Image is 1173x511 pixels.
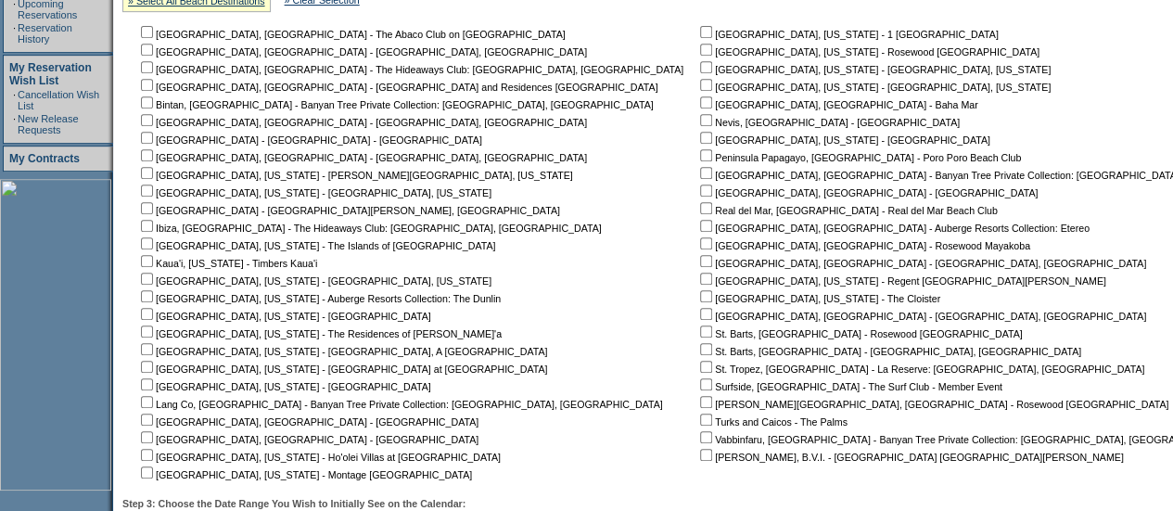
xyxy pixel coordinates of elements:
[696,293,940,304] nobr: [GEOGRAPHIC_DATA], [US_STATE] - The Cloister
[696,416,848,428] nobr: Turks and Caicos - The Palms
[13,22,16,45] td: ·
[137,452,501,463] nobr: [GEOGRAPHIC_DATA], [US_STATE] - Ho'olei Villas at [GEOGRAPHIC_DATA]
[137,328,502,339] nobr: [GEOGRAPHIC_DATA], [US_STATE] - The Residences of [PERSON_NAME]'a
[137,311,431,322] nobr: [GEOGRAPHIC_DATA], [US_STATE] - [GEOGRAPHIC_DATA]
[137,170,573,181] nobr: [GEOGRAPHIC_DATA], [US_STATE] - [PERSON_NAME][GEOGRAPHIC_DATA], [US_STATE]
[137,293,501,304] nobr: [GEOGRAPHIC_DATA], [US_STATE] - Auberge Resorts Collection: The Dunlin
[137,381,431,392] nobr: [GEOGRAPHIC_DATA], [US_STATE] - [GEOGRAPHIC_DATA]
[122,498,465,509] b: Step 3: Choose the Date Range You Wish to Initially See on the Calendar:
[696,46,1039,57] nobr: [GEOGRAPHIC_DATA], [US_STATE] - Rosewood [GEOGRAPHIC_DATA]
[13,113,16,135] td: ·
[137,469,472,480] nobr: [GEOGRAPHIC_DATA], [US_STATE] - Montage [GEOGRAPHIC_DATA]
[137,117,587,128] nobr: [GEOGRAPHIC_DATA], [GEOGRAPHIC_DATA] - [GEOGRAPHIC_DATA], [GEOGRAPHIC_DATA]
[137,416,478,428] nobr: [GEOGRAPHIC_DATA], [GEOGRAPHIC_DATA] - [GEOGRAPHIC_DATA]
[696,346,1081,357] nobr: St. Barts, [GEOGRAPHIC_DATA] - [GEOGRAPHIC_DATA], [GEOGRAPHIC_DATA]
[696,187,1038,198] nobr: [GEOGRAPHIC_DATA], [GEOGRAPHIC_DATA] - [GEOGRAPHIC_DATA]
[696,275,1106,287] nobr: [GEOGRAPHIC_DATA], [US_STATE] - Regent [GEOGRAPHIC_DATA][PERSON_NAME]
[696,82,1051,93] nobr: [GEOGRAPHIC_DATA], [US_STATE] - [GEOGRAPHIC_DATA], [US_STATE]
[137,99,654,110] nobr: Bintan, [GEOGRAPHIC_DATA] - Banyan Tree Private Collection: [GEOGRAPHIC_DATA], [GEOGRAPHIC_DATA]
[137,82,657,93] nobr: [GEOGRAPHIC_DATA], [GEOGRAPHIC_DATA] - [GEOGRAPHIC_DATA] and Residences [GEOGRAPHIC_DATA]
[137,152,587,163] nobr: [GEOGRAPHIC_DATA], [GEOGRAPHIC_DATA] - [GEOGRAPHIC_DATA], [GEOGRAPHIC_DATA]
[137,134,482,146] nobr: [GEOGRAPHIC_DATA] - [GEOGRAPHIC_DATA] - [GEOGRAPHIC_DATA]
[137,29,566,40] nobr: [GEOGRAPHIC_DATA], [GEOGRAPHIC_DATA] - The Abaco Club on [GEOGRAPHIC_DATA]
[137,364,547,375] nobr: [GEOGRAPHIC_DATA], [US_STATE] - [GEOGRAPHIC_DATA] at [GEOGRAPHIC_DATA]
[696,29,999,40] nobr: [GEOGRAPHIC_DATA], [US_STATE] - 1 [GEOGRAPHIC_DATA]
[9,61,92,87] a: My Reservation Wish List
[137,399,663,410] nobr: Lang Co, [GEOGRAPHIC_DATA] - Banyan Tree Private Collection: [GEOGRAPHIC_DATA], [GEOGRAPHIC_DATA]
[137,64,683,75] nobr: [GEOGRAPHIC_DATA], [GEOGRAPHIC_DATA] - The Hideaways Club: [GEOGRAPHIC_DATA], [GEOGRAPHIC_DATA]
[696,381,1002,392] nobr: Surfside, [GEOGRAPHIC_DATA] - The Surf Club - Member Event
[696,240,1030,251] nobr: [GEOGRAPHIC_DATA], [GEOGRAPHIC_DATA] - Rosewood Mayakoba
[696,134,990,146] nobr: [GEOGRAPHIC_DATA], [US_STATE] - [GEOGRAPHIC_DATA]
[696,117,960,128] nobr: Nevis, [GEOGRAPHIC_DATA] - [GEOGRAPHIC_DATA]
[696,99,977,110] nobr: [GEOGRAPHIC_DATA], [GEOGRAPHIC_DATA] - Baha Mar
[137,46,587,57] nobr: [GEOGRAPHIC_DATA], [GEOGRAPHIC_DATA] - [GEOGRAPHIC_DATA], [GEOGRAPHIC_DATA]
[137,205,560,216] nobr: [GEOGRAPHIC_DATA] - [GEOGRAPHIC_DATA][PERSON_NAME], [GEOGRAPHIC_DATA]
[137,187,491,198] nobr: [GEOGRAPHIC_DATA], [US_STATE] - [GEOGRAPHIC_DATA], [US_STATE]
[137,240,495,251] nobr: [GEOGRAPHIC_DATA], [US_STATE] - The Islands of [GEOGRAPHIC_DATA]
[18,113,78,135] a: New Release Requests
[696,152,1021,163] nobr: Peninsula Papagayo, [GEOGRAPHIC_DATA] - Poro Poro Beach Club
[696,258,1146,269] nobr: [GEOGRAPHIC_DATA], [GEOGRAPHIC_DATA] - [GEOGRAPHIC_DATA], [GEOGRAPHIC_DATA]
[137,346,547,357] nobr: [GEOGRAPHIC_DATA], [US_STATE] - [GEOGRAPHIC_DATA], A [GEOGRAPHIC_DATA]
[696,399,1168,410] nobr: [PERSON_NAME][GEOGRAPHIC_DATA], [GEOGRAPHIC_DATA] - Rosewood [GEOGRAPHIC_DATA]
[137,258,317,269] nobr: Kaua'i, [US_STATE] - Timbers Kaua'i
[9,152,80,165] a: My Contracts
[18,89,99,111] a: Cancellation Wish List
[696,64,1051,75] nobr: [GEOGRAPHIC_DATA], [US_STATE] - [GEOGRAPHIC_DATA], [US_STATE]
[696,223,1090,234] nobr: [GEOGRAPHIC_DATA], [GEOGRAPHIC_DATA] - Auberge Resorts Collection: Etereo
[137,223,602,234] nobr: Ibiza, [GEOGRAPHIC_DATA] - The Hideaways Club: [GEOGRAPHIC_DATA], [GEOGRAPHIC_DATA]
[137,275,491,287] nobr: [GEOGRAPHIC_DATA], [US_STATE] - [GEOGRAPHIC_DATA], [US_STATE]
[696,311,1146,322] nobr: [GEOGRAPHIC_DATA], [GEOGRAPHIC_DATA] - [GEOGRAPHIC_DATA], [GEOGRAPHIC_DATA]
[696,452,1124,463] nobr: [PERSON_NAME], B.V.I. - [GEOGRAPHIC_DATA] [GEOGRAPHIC_DATA][PERSON_NAME]
[18,22,72,45] a: Reservation History
[696,205,998,216] nobr: Real del Mar, [GEOGRAPHIC_DATA] - Real del Mar Beach Club
[137,434,478,445] nobr: [GEOGRAPHIC_DATA], [GEOGRAPHIC_DATA] - [GEOGRAPHIC_DATA]
[13,89,16,111] td: ·
[696,328,1022,339] nobr: St. Barts, [GEOGRAPHIC_DATA] - Rosewood [GEOGRAPHIC_DATA]
[696,364,1144,375] nobr: St. Tropez, [GEOGRAPHIC_DATA] - La Reserve: [GEOGRAPHIC_DATA], [GEOGRAPHIC_DATA]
